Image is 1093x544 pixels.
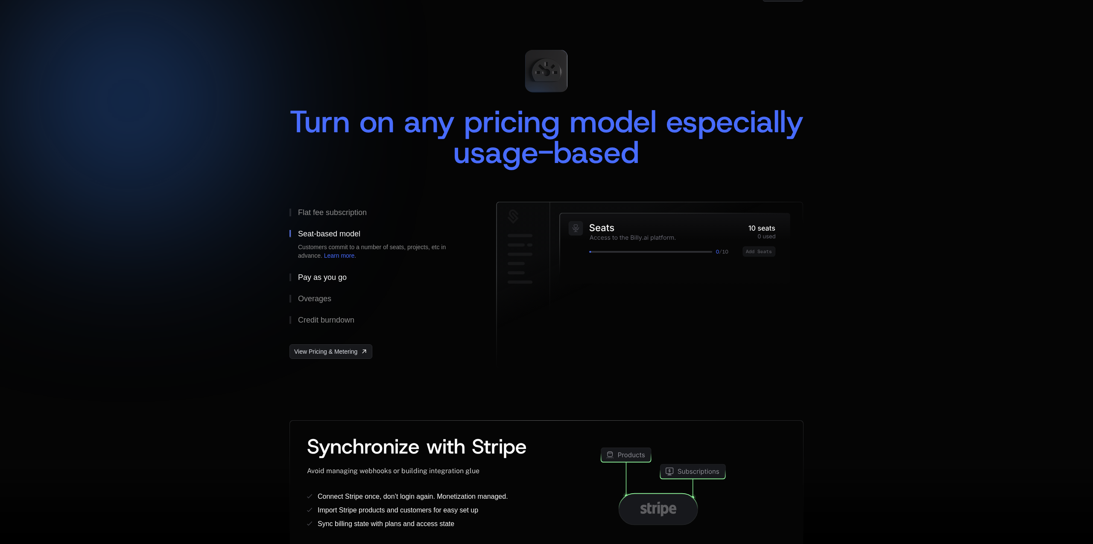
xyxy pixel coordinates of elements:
[289,267,469,288] button: Pay as you go
[289,288,469,309] button: Overages
[318,520,454,527] span: Sync billing state with plans and access state
[719,250,728,254] g: /10
[298,273,347,281] div: Pay as you go
[289,202,469,223] button: Flat fee subscription
[318,493,508,500] span: Connect Stripe once, don’t login again. Monetization managed.
[324,252,355,259] a: Learn more
[289,344,372,359] a: [object Object],[object Object]
[307,467,479,475] span: Avoid managing webhooks or building integration glue
[758,234,761,239] g: 0
[716,250,719,254] g: 0
[289,223,469,267] button: Seat-based modelCustomers commit to a number of seats, projects, etc in advance. Learn more.
[318,506,478,514] span: Import Stripe products and customers for easy set up
[749,226,775,231] g: 10 seats
[294,347,357,356] span: View Pricing & Metering
[298,209,367,216] div: Flat fee subscription
[307,433,527,460] span: Synchronize with Stripe
[289,101,813,173] span: Turn on any pricing model especially usage-based
[289,309,469,331] button: Credit burndown
[298,230,360,238] div: Seat-based model
[763,234,775,239] g: used
[298,295,331,303] div: Overages
[298,243,460,260] div: Customers commit to a number of seats, projects, etc in advance. .
[298,316,354,324] div: Credit burndown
